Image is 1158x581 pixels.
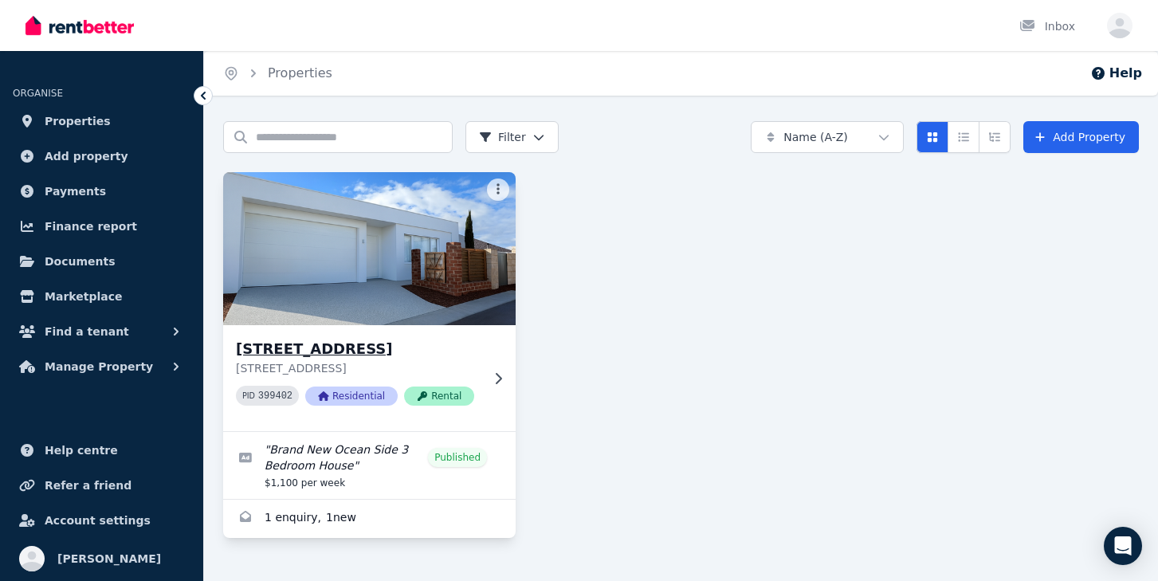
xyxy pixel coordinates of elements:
[751,121,904,153] button: Name (A-Z)
[26,14,134,37] img: RentBetter
[223,172,516,431] a: 114 Clontarf St, Sorrento[STREET_ADDRESS][STREET_ADDRESS]PID 399402ResidentialRental
[45,147,128,166] span: Add property
[45,476,132,495] span: Refer a friend
[45,511,151,530] span: Account settings
[404,387,474,406] span: Rental
[268,65,332,80] a: Properties
[13,469,190,501] a: Refer a friend
[783,129,848,145] span: Name (A-Z)
[57,549,161,568] span: [PERSON_NAME]
[236,338,481,360] h3: [STREET_ADDRESS]
[465,121,559,153] button: Filter
[45,322,129,341] span: Find a tenant
[13,175,190,207] a: Payments
[979,121,1011,153] button: Expanded list view
[13,316,190,347] button: Find a tenant
[45,252,116,271] span: Documents
[204,51,351,96] nav: Breadcrumb
[13,245,190,277] a: Documents
[13,281,190,312] a: Marketplace
[13,140,190,172] a: Add property
[917,121,1011,153] div: View options
[13,504,190,536] a: Account settings
[258,391,292,402] code: 399402
[479,129,526,145] span: Filter
[917,121,948,153] button: Card view
[13,210,190,242] a: Finance report
[236,360,481,376] p: [STREET_ADDRESS]
[13,351,190,383] button: Manage Property
[45,112,111,131] span: Properties
[305,387,398,406] span: Residential
[1104,527,1142,565] div: Open Intercom Messenger
[45,287,122,306] span: Marketplace
[13,105,190,137] a: Properties
[45,441,118,460] span: Help centre
[13,88,63,99] span: ORGANISE
[45,357,153,376] span: Manage Property
[487,179,509,201] button: More options
[216,168,523,329] img: 114 Clontarf St, Sorrento
[1090,64,1142,83] button: Help
[948,121,979,153] button: Compact list view
[1019,18,1075,34] div: Inbox
[1023,121,1139,153] a: Add Property
[223,432,516,499] a: Edit listing: Brand New Ocean Side 3 Bedroom House
[45,217,137,236] span: Finance report
[45,182,106,201] span: Payments
[242,391,255,400] small: PID
[13,434,190,466] a: Help centre
[223,500,516,538] a: Enquiries for 114 Clontarf St, Sorrento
